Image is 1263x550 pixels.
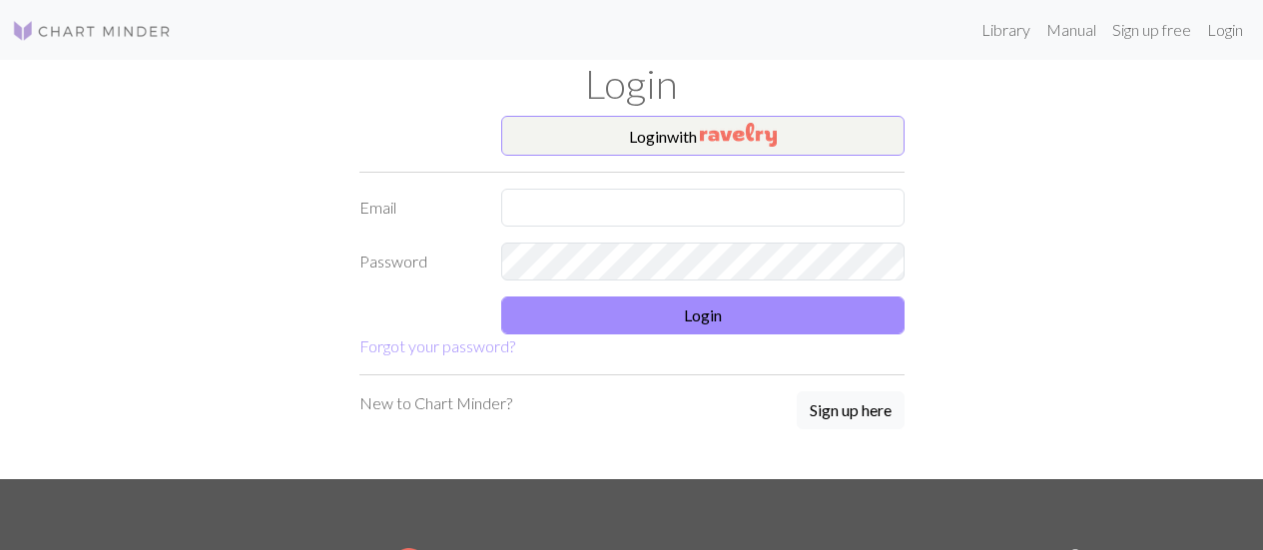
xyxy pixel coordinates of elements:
button: Login [501,296,905,334]
a: Sign up free [1104,10,1199,50]
a: Library [973,10,1038,50]
label: Email [347,189,490,227]
p: New to Chart Minder? [359,391,512,415]
label: Password [347,243,490,280]
button: Sign up here [797,391,905,429]
a: Sign up here [797,391,905,431]
img: Ravelry [700,123,777,147]
h1: Login [63,60,1201,108]
button: Loginwith [501,116,905,156]
a: Manual [1038,10,1104,50]
a: Login [1199,10,1251,50]
img: Logo [12,19,172,43]
a: Forgot your password? [359,336,515,355]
